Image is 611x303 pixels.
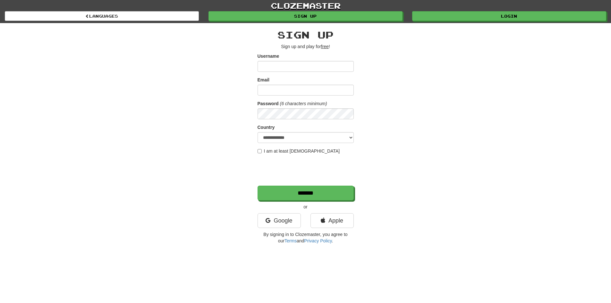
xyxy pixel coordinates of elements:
label: Email [258,77,269,83]
p: By signing in to Clozemaster, you agree to our and . [258,231,354,244]
a: Languages [5,11,199,21]
a: Apple [310,213,354,228]
a: Sign up [208,11,403,21]
a: Google [258,213,301,228]
h2: Sign up [258,29,354,40]
u: free [321,44,329,49]
label: I am at least [DEMOGRAPHIC_DATA] [258,148,340,154]
label: Username [258,53,279,59]
a: Login [412,11,606,21]
em: (6 characters minimum) [280,101,327,106]
iframe: reCAPTCHA [258,157,355,182]
a: Terms [284,238,297,243]
label: Country [258,124,275,130]
p: or [258,204,354,210]
label: Password [258,100,279,107]
input: I am at least [DEMOGRAPHIC_DATA] [258,149,262,153]
p: Sign up and play for ! [258,43,354,50]
a: Privacy Policy [304,238,332,243]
